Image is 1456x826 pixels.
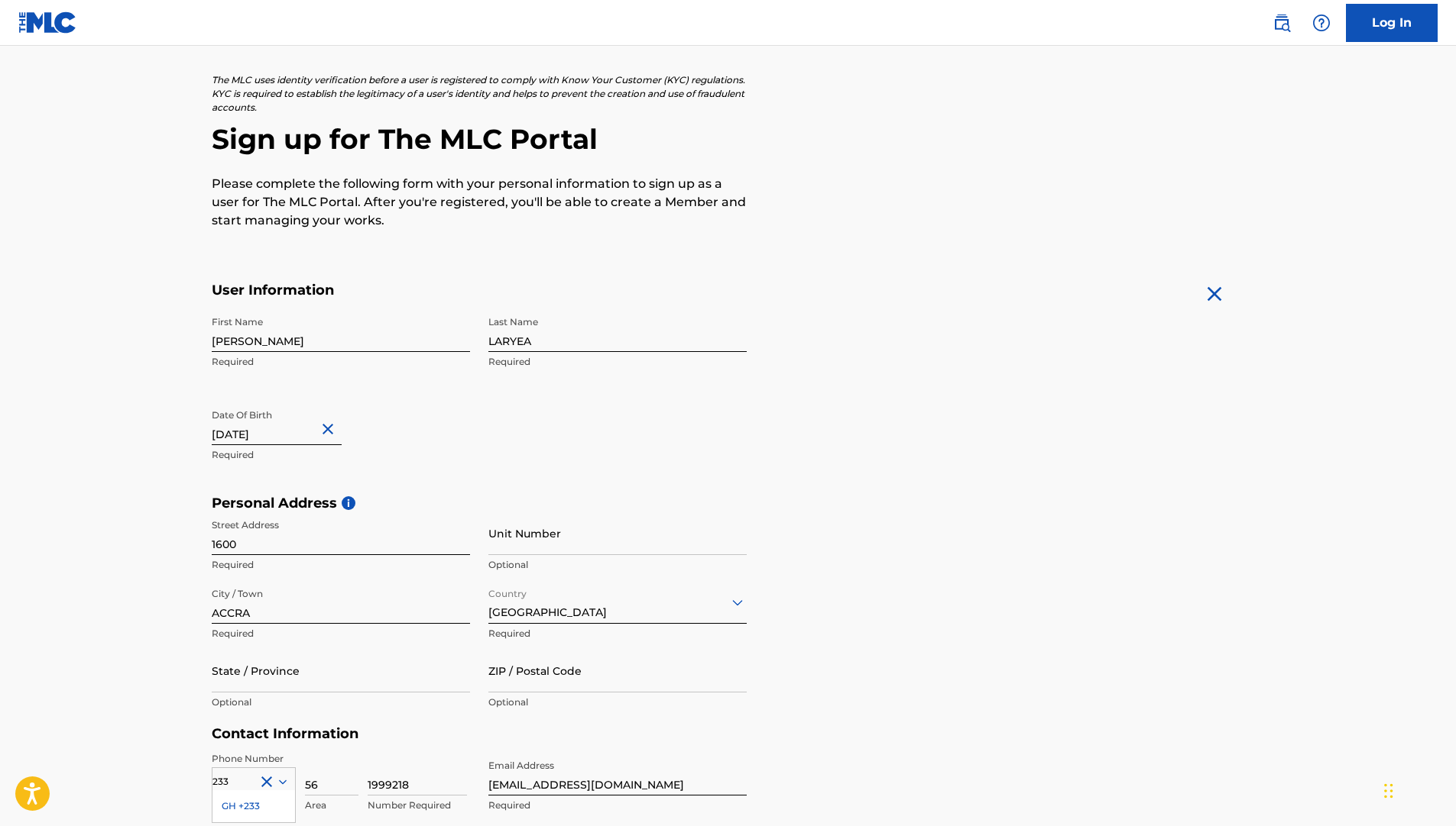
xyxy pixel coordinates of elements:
[1306,8,1337,38] div: Help
[212,695,470,709] p: Optional
[488,799,747,812] p: Required
[1380,753,1456,826] iframe: Chat Widget
[212,725,747,743] h5: Contact Information
[212,73,747,115] p: The MLC uses identity verification before a user is registered to comply with Know Your Customer ...
[1202,282,1227,306] img: close
[342,496,355,510] span: i
[488,627,747,640] p: Required
[212,355,470,369] p: Required
[212,790,295,822] div: GH +233
[18,11,77,34] img: MLC Logo
[1346,4,1438,42] a: Log In
[488,558,747,572] p: Optional
[488,355,747,369] p: Required
[305,799,358,812] p: Area
[212,627,470,640] p: Required
[212,448,470,462] p: Required
[488,583,747,621] div: [GEOGRAPHIC_DATA]
[1312,14,1331,32] img: help
[212,495,1245,512] h5: Personal Address
[212,175,747,230] p: Please complete the following form with your personal information to sign up as a user for The ML...
[212,282,747,299] h5: User Information
[212,122,1245,156] h2: Sign up for The MLC Portal
[1266,8,1297,38] a: Public Search
[488,695,747,709] p: Optional
[212,558,470,572] p: Required
[488,578,527,601] label: Country
[1273,14,1291,32] img: search
[368,799,467,812] p: Number Required
[319,406,342,453] button: Close
[1384,768,1393,814] div: Drag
